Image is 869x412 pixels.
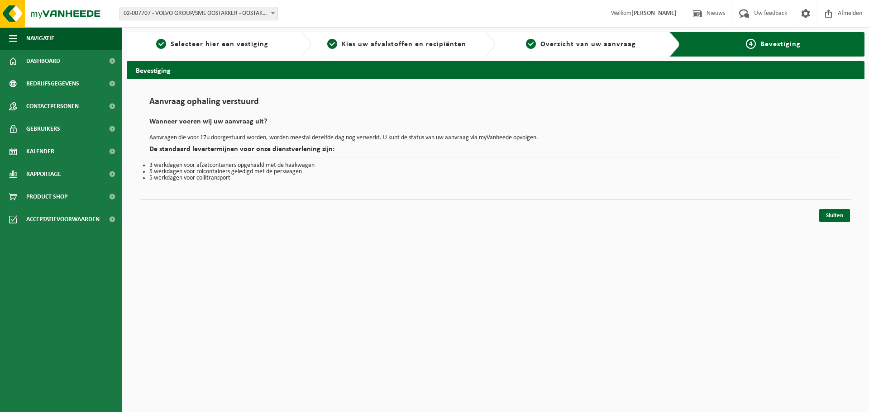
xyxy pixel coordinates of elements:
[156,39,166,49] span: 1
[327,39,337,49] span: 2
[26,118,60,140] span: Gebruikers
[149,97,842,111] h1: Aanvraag ophaling verstuurd
[316,39,478,50] a: 2Kies uw afvalstoffen en recipiënten
[746,39,756,49] span: 4
[26,140,54,163] span: Kalender
[127,61,864,79] h2: Bevestiging
[149,135,842,141] p: Aanvragen die voor 17u doorgestuurd worden, worden meestal dezelfde dag nog verwerkt. U kunt de s...
[26,208,100,231] span: Acceptatievoorwaarden
[149,169,842,175] li: 5 werkdagen voor rolcontainers geledigd met de perswagen
[526,39,536,49] span: 3
[26,185,67,208] span: Product Shop
[26,50,60,72] span: Dashboard
[149,175,842,181] li: 5 werkdagen voor collitransport
[171,41,268,48] span: Selecteer hier een vestiging
[760,41,801,48] span: Bevestiging
[149,118,842,130] h2: Wanneer voeren wij uw aanvraag uit?
[119,7,278,20] span: 02-007707 - VOLVO GROUP/SML OOSTAKKER - OOSTAKKER
[631,10,677,17] strong: [PERSON_NAME]
[149,146,842,158] h2: De standaard levertermijnen voor onze dienstverlening zijn:
[26,72,79,95] span: Bedrijfsgegevens
[120,7,277,20] span: 02-007707 - VOLVO GROUP/SML OOSTAKKER - OOSTAKKER
[26,163,61,185] span: Rapportage
[131,39,293,50] a: 1Selecteer hier een vestiging
[26,27,54,50] span: Navigatie
[149,162,842,169] li: 3 werkdagen voor afzetcontainers opgehaald met de haakwagen
[500,39,662,50] a: 3Overzicht van uw aanvraag
[342,41,466,48] span: Kies uw afvalstoffen en recipiënten
[26,95,79,118] span: Contactpersonen
[819,209,850,222] a: Sluiten
[540,41,636,48] span: Overzicht van uw aanvraag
